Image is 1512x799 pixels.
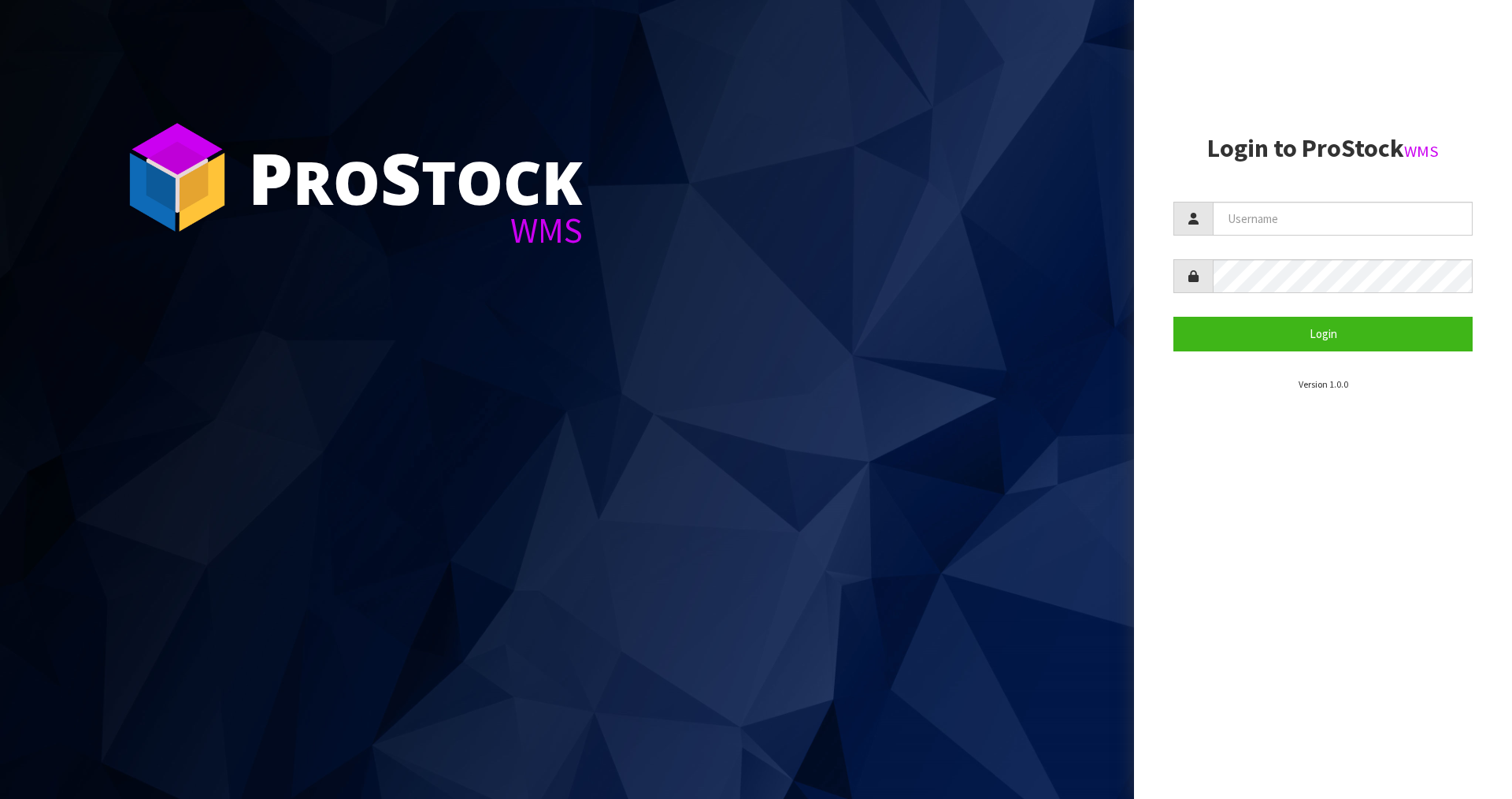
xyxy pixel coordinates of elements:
[380,129,421,225] span: S
[248,142,583,213] div: ro tock
[118,118,236,236] img: ProStock Cube
[248,213,583,248] div: WMS
[248,129,293,225] span: P
[1173,317,1473,351] button: Login
[1404,141,1439,162] small: WMS
[1173,135,1473,162] h2: Login to ProStock
[1213,202,1473,236] input: Username
[1299,378,1348,390] small: Version 1.0.0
